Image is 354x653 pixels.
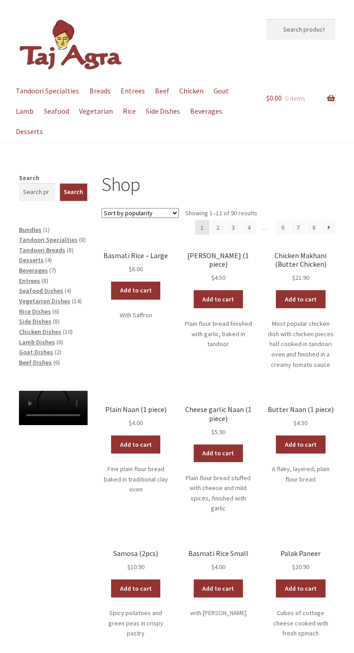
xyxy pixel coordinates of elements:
h2: Samosa (2pcs) [102,549,170,558]
p: Showing 1–12 of 90 results [185,206,257,221]
a: Add to cart: “Cheese garlic Naan (1 piece)” [194,445,243,463]
a: Breads [85,81,115,101]
a: Add to cart: “Garlic Naan (1 piece)” [194,290,243,308]
a: Samosa (2pcs) $10.90 [102,549,170,572]
span: $ [292,273,295,282]
a: [PERSON_NAME] (1 piece) $4.50 [184,251,252,283]
input: Search products… [19,183,55,201]
span: 14 [74,297,80,305]
p: Plain flour bread finished with garlic, baked in tandoor [184,319,252,349]
a: Desserts [12,121,47,142]
h2: [PERSON_NAME] (1 piece) [184,251,252,269]
a: Desserts [19,256,44,264]
label: Search [19,174,39,182]
a: Add to cart: “Basmati Rice - Large” [111,282,161,300]
a: Butter Naan (1 piece) $4.50 [266,405,335,428]
a: Add to cart: “Plain Naan (1 piece)” [111,435,161,454]
p: Cubes of cottage cheese cooked with fresh spinach [266,608,335,639]
bdi: 4.50 [293,419,307,427]
a: Beverages [186,101,227,121]
h1: Shop [102,173,335,196]
a: Chicken Makhani (Butter Chicken) $21.90 [266,251,335,283]
span: Seafood Dishes [19,287,63,295]
a: Chicken [175,81,208,101]
span: 4 [66,287,70,295]
nav: Primary Navigation [19,81,253,142]
a: Lamb [12,101,38,121]
a: Add to cart: “Palak Paneer” [276,579,326,597]
a: Page 7 [291,220,306,235]
a: Rice [118,101,140,121]
a: Plain Naan (1 piece) $4.00 [102,405,170,428]
a: Tandoori Specialties [12,81,84,101]
a: Seafood [39,101,73,121]
span: $ [266,93,270,102]
a: Beverages [19,266,48,274]
h2: Plain Naan (1 piece) [102,405,170,414]
bdi: 4.00 [129,419,143,427]
p: A flaky, layered, plain flour bread [266,464,335,484]
a: Entrees [19,277,40,285]
span: 2 [56,348,60,356]
span: 8 [43,277,47,285]
bdi: 6.00 [129,265,143,273]
span: $ [211,273,214,282]
a: Page 6 [276,220,290,235]
h2: Palak Paneer [266,549,335,558]
span: 6 [55,358,58,366]
span: $ [211,428,214,436]
span: $ [293,419,297,427]
p: Plain flour bread stuffed with cheese and mild spices, finished with garlic [184,473,252,514]
a: Page 2 [211,220,225,235]
span: 7 [51,266,54,274]
p: with [PERSON_NAME] [184,608,252,618]
h2: Basmati Rice – Large [102,251,170,260]
a: Beef Dishes [19,358,52,366]
p: Spicy potatoes and green peas in crispy pastry [102,608,170,639]
a: Tandoori Breads [19,246,65,254]
a: Add to cart: “Butter Naan (1 piece)” [276,435,326,454]
bdi: 20.90 [292,563,309,571]
a: Tandoori Specialties [19,236,78,244]
a: Side Dishes [19,317,51,325]
a: Basmati Rice Small $4.00 [184,549,252,572]
span: 8 [55,317,58,325]
p: Most popular chicken dish with chicken pieces half cooked in tandoori oven and finished in a crea... [266,319,335,370]
a: Add to cart: “Samosa (2pcs)” [111,579,161,597]
span: $ [127,563,130,571]
span: Page 1 [195,220,210,235]
select: Shop order [102,208,179,218]
a: Goat [210,81,233,101]
p: With Saffron [102,310,170,320]
bdi: 5.90 [211,428,225,436]
a: Add to cart: “Chicken Makhani (Butter Chicken)” [276,290,326,308]
a: Side Dishes [142,101,185,121]
a: Entrees [116,81,149,101]
span: $ [129,419,132,427]
span: Vegetarian Dishes [19,297,70,305]
span: 0 items [285,94,305,102]
span: 10 [65,328,71,336]
a: Beef [150,81,173,101]
span: $ [211,563,214,571]
a: Vegetarian [75,101,117,121]
span: 8 [81,236,84,244]
p: Fine plain flour bread baked in traditional clay oven [102,464,170,495]
span: $ [292,563,295,571]
a: Bundles [19,226,42,234]
a: Cheese garlic Naan (1 piece) $5.90 [184,405,252,437]
img: Dickson | Taj Agra Indian Restaurant [19,19,123,71]
a: Goat Dishes [19,348,53,356]
a: Lamb Dishes [19,338,55,346]
a: Chicken Dishes [19,328,61,336]
a: $0.00 0 items [266,81,335,116]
